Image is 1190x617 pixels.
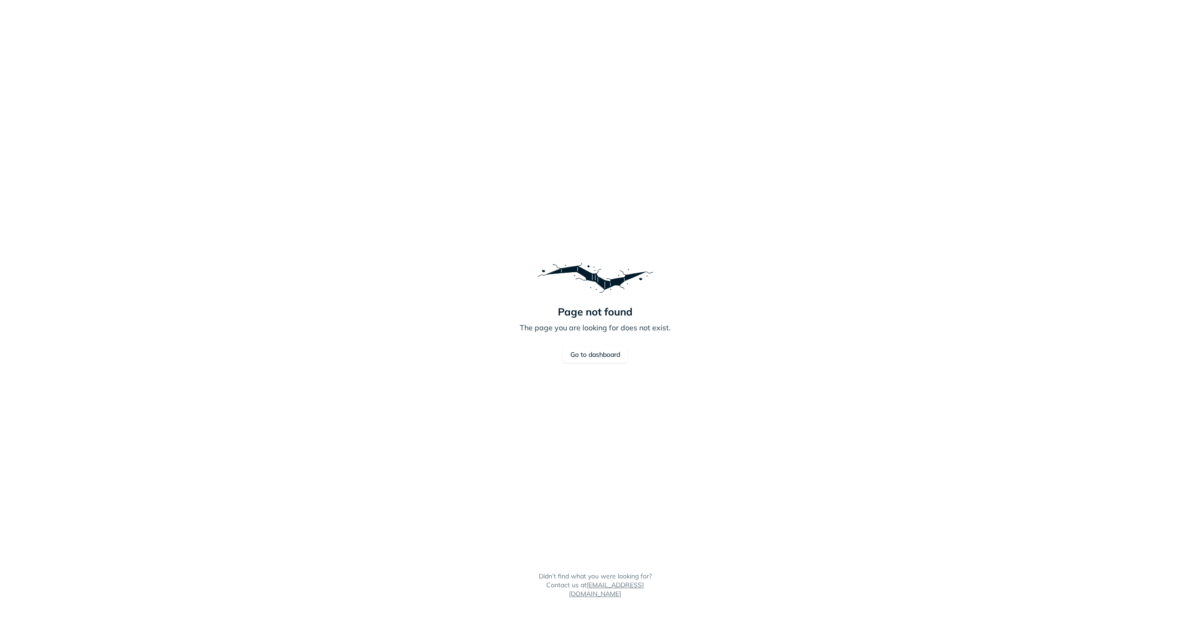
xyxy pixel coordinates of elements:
img: Error [535,254,655,301]
a: [EMAIL_ADDRESS][DOMAIN_NAME] [569,581,644,598]
p: Page not found [558,305,633,318]
p: The page you are looking for does not exist. [520,322,671,333]
a: Go to dashboard [563,346,628,363]
p: Didn’t find what you were looking for? Contact us at [537,572,653,598]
